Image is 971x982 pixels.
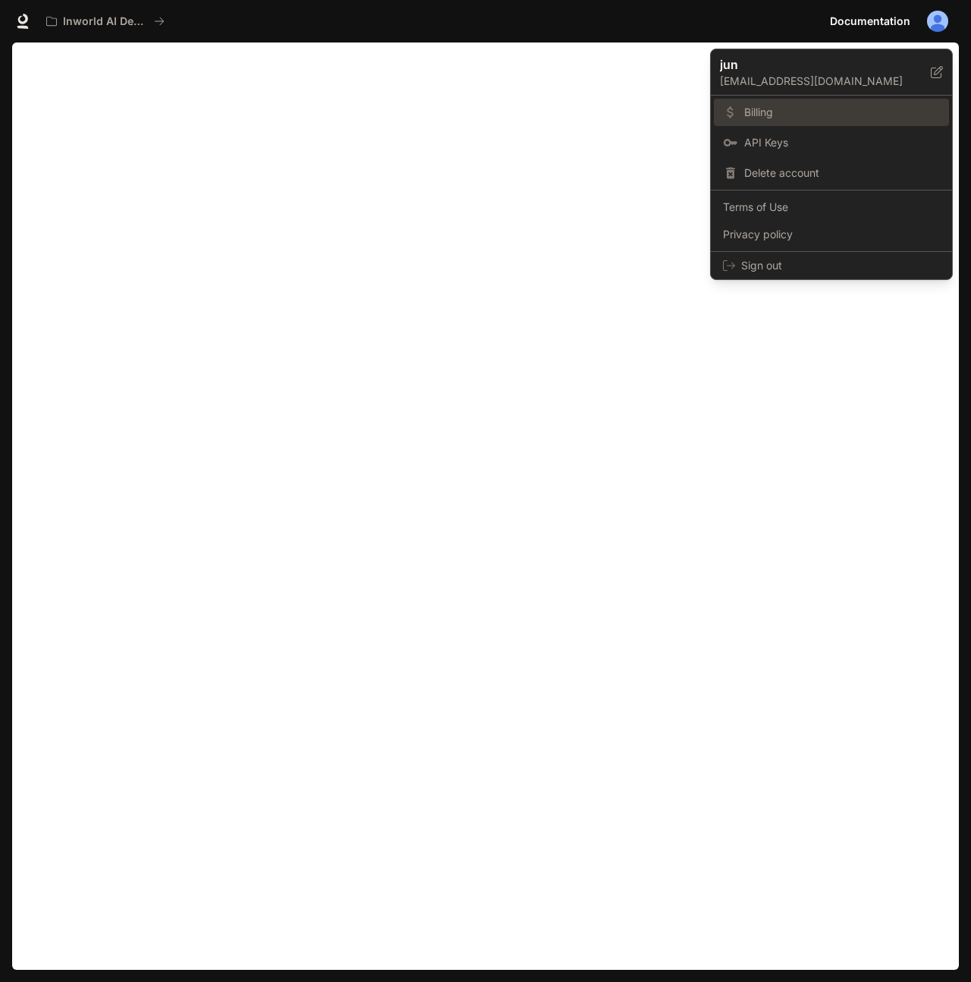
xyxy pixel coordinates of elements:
[720,74,931,89] p: [EMAIL_ADDRESS][DOMAIN_NAME]
[741,258,940,273] span: Sign out
[711,252,952,279] div: Sign out
[720,55,907,74] p: jun
[714,129,949,156] a: API Keys
[744,135,940,150] span: API Keys
[744,165,940,181] span: Delete account
[744,105,940,120] span: Billing
[714,99,949,126] a: Billing
[723,227,940,242] span: Privacy policy
[714,194,949,221] a: Terms of Use
[723,200,940,215] span: Terms of Use
[714,159,949,187] div: Delete account
[711,49,952,96] div: jun[EMAIL_ADDRESS][DOMAIN_NAME]
[714,221,949,248] a: Privacy policy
